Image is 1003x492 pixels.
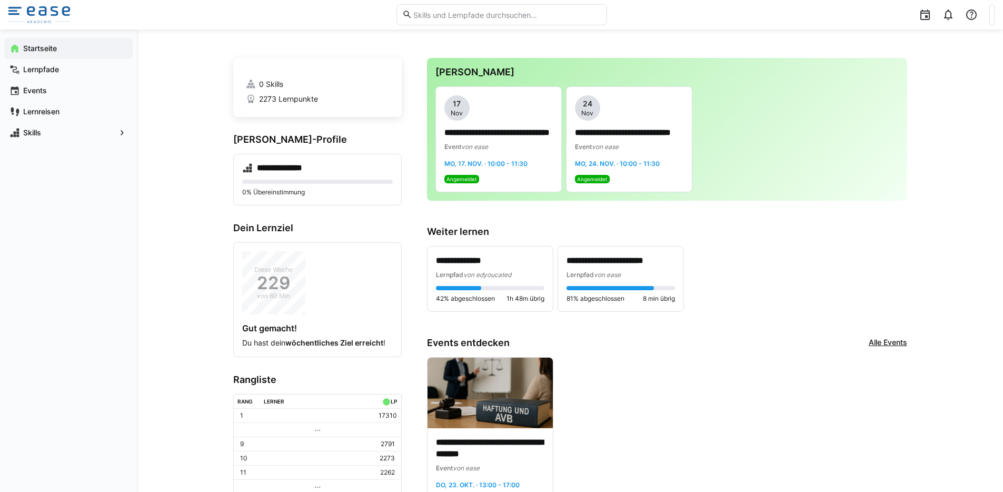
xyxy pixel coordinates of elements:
span: Nov [451,109,463,117]
span: Angemeldet [577,176,608,182]
strong: wöchentliches Ziel erreicht [285,338,383,347]
span: 0 Skills [259,79,283,90]
span: 42% abgeschlossen [436,294,495,303]
p: 2791 [381,440,395,448]
span: 2273 Lernpunkte [259,94,318,104]
span: Event [436,464,453,472]
span: Mo, 17. Nov. · 10:00 - 11:30 [444,160,528,168]
h3: Dein Lernziel [233,222,402,234]
p: Du hast dein ! [242,338,393,348]
h3: Rangliste [233,374,402,386]
span: von ease [594,271,621,279]
span: Angemeldet [446,176,477,182]
span: Event [575,143,592,151]
span: von ease [461,143,488,151]
p: 0% Übereinstimmung [242,188,393,196]
h3: [PERSON_NAME] [435,66,899,78]
h3: Events entdecken [427,337,510,349]
a: Alle Events [869,337,907,349]
p: 1 [240,411,243,420]
div: Rang [237,398,253,405]
span: 81% abgeschlossen [567,294,624,303]
img: image [428,358,553,428]
span: Nov [581,109,593,117]
p: 9 [240,440,244,448]
a: 0 Skills [246,79,389,90]
h4: Gut gemacht! [242,323,393,333]
input: Skills und Lernpfade durchsuchen… [412,10,601,19]
span: Mo, 24. Nov. · 10:00 - 11:30 [575,160,660,168]
span: Event [444,143,461,151]
span: von edyoucated [463,271,511,279]
div: LP [391,398,397,405]
h3: Weiter lernen [427,226,907,238]
p: 17310 [379,411,397,420]
span: von ease [453,464,480,472]
span: Lernpfad [567,271,594,279]
p: 10 [240,454,247,463]
span: Do, 23. Okt. · 13:00 - 17:00 [436,481,520,489]
div: Lerner [264,398,284,405]
span: von ease [592,143,619,151]
p: 2273 [380,454,395,463]
span: 8 min übrig [643,294,675,303]
span: 24 [583,99,592,109]
span: 17 [453,99,461,109]
p: 11 [240,468,246,477]
span: Lernpfad [436,271,463,279]
span: 1h 48m übrig [507,294,544,303]
p: 2262 [380,468,395,477]
h3: [PERSON_NAME]-Profile [233,134,402,145]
